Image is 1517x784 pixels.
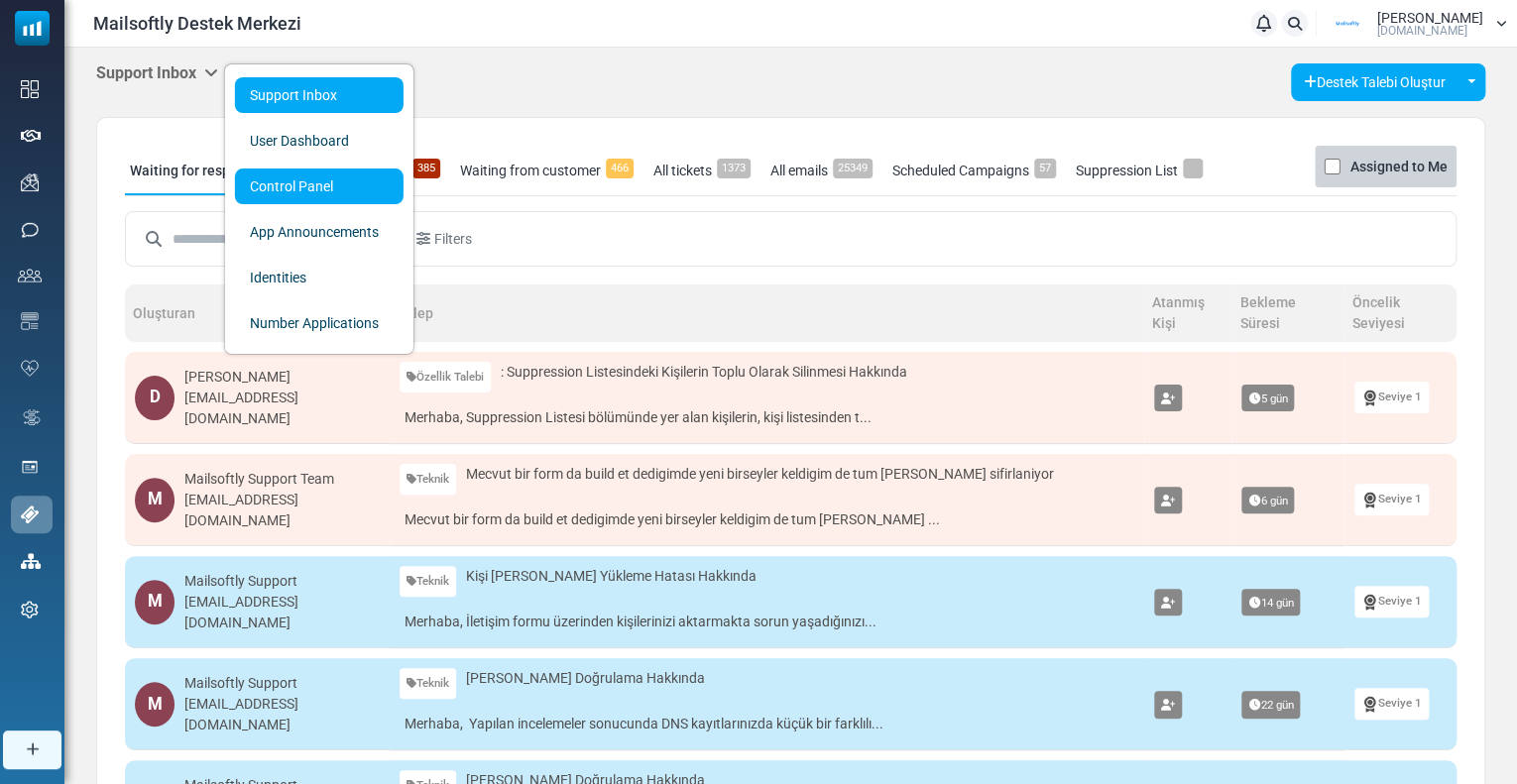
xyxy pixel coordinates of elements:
[96,63,218,82] h5: Support Inbox
[1344,284,1457,342] th: Öncelik Seviyesi
[184,694,380,735] div: [EMAIL_ADDRESS][DOMAIN_NAME]
[501,362,907,383] span: : Suppression Listesindeki Kişilerin Toplu Olarak Silinmesi Hakkında
[235,168,404,204] a: Control Panel
[15,11,50,46] img: mailsoftly_icon_blue_white.svg
[235,305,404,341] a: Number Applications
[235,260,404,295] a: Identities
[18,269,42,282] img: contacts-icon.svg
[765,146,877,195] a: All emails25349
[135,478,175,522] div: M
[1241,589,1300,616] span: 14 gün
[1241,691,1300,719] span: 22 gün
[400,464,456,495] a: Teknik
[1323,9,1507,39] a: User Logo [PERSON_NAME] [DOMAIN_NAME]
[235,77,404,113] a: Support Inbox
[466,566,757,587] span: Kişi [PERSON_NAME] Yükleme Hatası Hakkında
[1323,9,1372,39] img: User Logo
[1377,11,1483,25] span: [PERSON_NAME]
[93,10,301,37] span: Mailsoftly Destek Merkezi
[412,159,440,178] span: 385
[184,367,380,388] div: [PERSON_NAME]
[21,406,43,429] img: workflow.svg
[1071,146,1208,195] a: Suppression List
[887,146,1061,195] a: Scheduled Campaigns57
[21,221,39,239] img: sms-icon.png
[466,464,1054,485] span: Mecvut bir form da build et dedigimde yeni birseyler keldigim de tum [PERSON_NAME] sifirlaniyor
[1241,487,1294,514] span: 6 gün
[648,146,756,195] a: All tickets1373
[235,123,404,159] a: User Dashboard
[400,668,456,699] a: Teknik
[21,458,39,476] img: landing_pages.svg
[606,159,634,178] span: 466
[184,388,380,429] div: [EMAIL_ADDRESS][DOMAIN_NAME]
[21,312,39,330] img: email-templates-icon.svg
[125,146,298,195] a: Waiting for response363
[21,80,39,98] img: dashboard-icon.svg
[1354,382,1429,412] a: Seviye 1
[1144,284,1231,342] th: Atanmış Kişi
[21,173,39,191] img: campaigns-icon.png
[184,571,380,592] div: Mailsoftly Support
[1354,484,1429,514] a: Seviye 1
[184,469,380,490] div: Mailsoftly Support Team
[1354,586,1429,616] a: Seviye 1
[400,607,1134,637] a: Merhaba, İletişim formu üzerinden kişilerinizi aktarmakta sorun yaşadığınızı...
[400,709,1134,739] a: Merhaba, Yapılan incelemeler sonucunda DNS kayıtlarınızda küçük bir farklılı...
[833,159,873,178] span: 25349
[21,505,39,523] img: support-icon-active.svg
[125,284,390,342] th: Oluşturan
[400,402,1134,433] a: Merhaba, Suppression Listesi bölümünde yer alan kişilerin, kişi listesinden t...
[184,490,380,531] div: [EMAIL_ADDRESS][DOMAIN_NAME]
[184,592,380,633] div: [EMAIL_ADDRESS][DOMAIN_NAME]
[390,284,1144,342] th: Talep
[1241,385,1294,412] span: 5 gün
[135,682,175,727] div: M
[1034,159,1056,178] span: 57
[235,214,404,250] a: App Announcements
[21,601,39,618] img: settings-icon.svg
[1354,688,1429,719] a: Seviye 1
[400,362,491,392] a: Özellik Talebi
[455,146,639,195] a: Waiting from customer466
[400,504,1134,535] a: Mecvut bir form da build et dedigimde yeni birseyler keldigim de tum [PERSON_NAME] ...
[1291,63,1459,101] a: Destek Talebi Oluştur
[1377,25,1467,37] span: [DOMAIN_NAME]
[21,360,39,376] img: domain-health-icon.svg
[434,229,472,250] span: Filters
[135,376,175,420] div: D
[717,159,751,178] span: 1373
[1350,155,1448,178] label: Assigned to Me
[135,580,175,624] div: M
[1231,284,1344,342] th: Bekleme Süresi
[466,668,705,689] span: [PERSON_NAME] Doğrulama Hakkında
[184,673,380,694] div: Mailsoftly Support
[400,566,456,597] a: Teknik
